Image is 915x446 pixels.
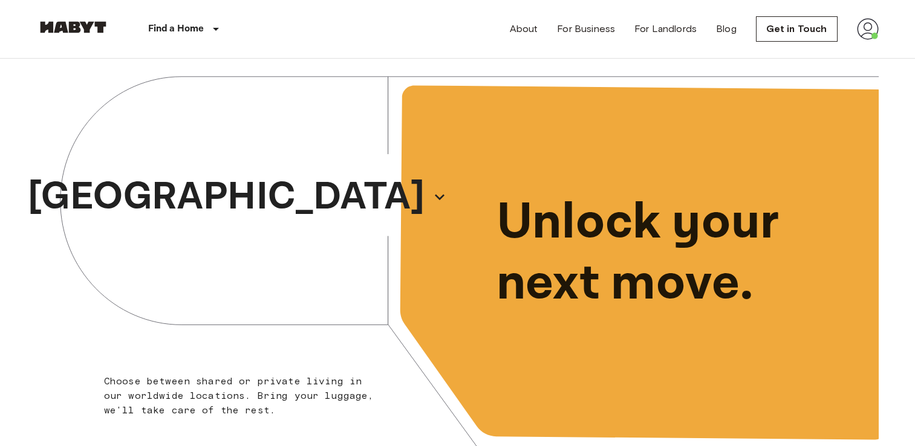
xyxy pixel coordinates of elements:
p: Unlock your next move. [497,192,859,314]
a: About [510,22,538,36]
p: Find a Home [148,22,204,36]
img: avatar [857,18,879,40]
button: [GEOGRAPHIC_DATA] [23,164,451,230]
a: Get in Touch [756,16,838,42]
a: For Landlords [634,22,697,36]
p: Choose between shared or private living in our worldwide locations. Bring your luggage, we'll tak... [104,374,382,418]
a: Blog [716,22,737,36]
img: Habyt [37,21,109,33]
a: For Business [557,22,615,36]
p: [GEOGRAPHIC_DATA] [28,168,425,226]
